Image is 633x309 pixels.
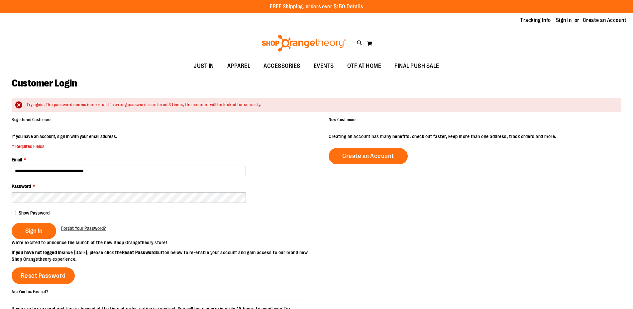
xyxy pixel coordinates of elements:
img: Shop Orangetheory [261,35,347,52]
a: Tracking Info [520,17,551,24]
p: We’re excited to announce the launch of the new Shop Orangetheory store! [12,239,317,246]
strong: Registered Customers [12,117,52,122]
strong: If you have not logged in [12,250,62,255]
a: Create an Account [583,17,627,24]
p: Creating an account has many benefits: check out faster, keep more than one address, track orders... [329,133,621,140]
a: JUST IN [187,59,221,74]
span: EVENTS [314,59,334,74]
span: Email [12,157,22,162]
a: FINAL PUSH SALE [388,59,446,74]
span: Show Password [19,210,50,216]
span: Create an Account [342,152,394,160]
strong: Reset Password [122,250,156,255]
a: Reset Password [12,267,75,284]
span: APPAREL [227,59,251,74]
legend: If you have an account, sign in with your email address. [12,133,118,150]
a: Create an Account [329,148,408,164]
a: ACCESSORIES [257,59,307,74]
span: Reset Password [21,272,66,279]
span: JUST IN [194,59,214,74]
a: EVENTS [307,59,341,74]
span: OTF AT HOME [347,59,381,74]
div: Try again. The password seems incorrect. If a wrong password is entered 3 times, the account will... [27,102,615,108]
a: OTF AT HOME [341,59,388,74]
span: ACCESSORIES [264,59,300,74]
span: FINAL PUSH SALE [394,59,439,74]
a: Details [347,4,363,10]
button: Sign In [12,223,56,239]
p: FREE Shipping, orders over $150. [270,3,363,11]
p: since [DATE], please click the button below to re-enable your account and gain access to our bran... [12,249,317,262]
span: Sign In [25,227,43,234]
a: Sign In [556,17,572,24]
span: Customer Login [12,77,77,89]
strong: Are You Tax Exempt? [12,289,49,294]
span: Password [12,184,31,189]
a: Forgot Your Password? [61,225,106,232]
a: APPAREL [221,59,257,74]
strong: New Customers [329,117,357,122]
span: * Required Fields [12,143,117,150]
